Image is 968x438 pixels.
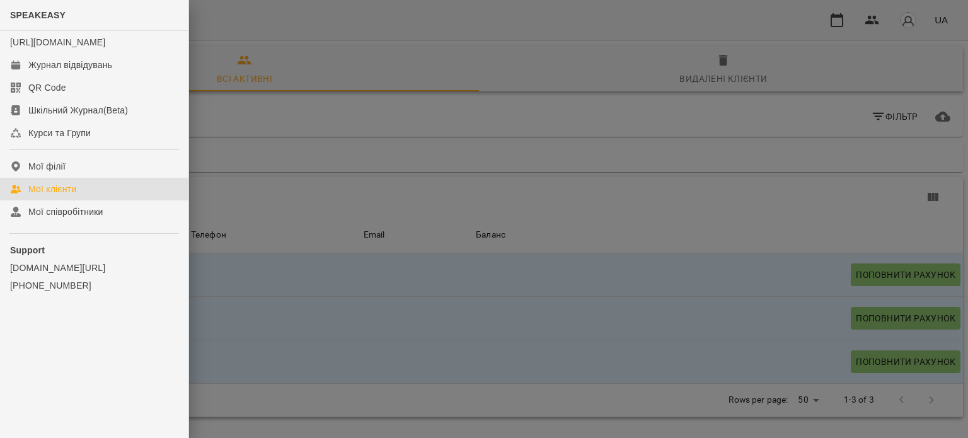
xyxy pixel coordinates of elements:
[28,205,103,218] div: Мої співробітники
[28,81,66,94] div: QR Code
[10,262,178,274] a: [DOMAIN_NAME][URL]
[28,160,66,173] div: Мої філії
[10,10,66,20] span: SPEAKEASY
[10,37,105,47] a: [URL][DOMAIN_NAME]
[10,244,178,256] p: Support
[28,183,76,195] div: Мої клієнти
[28,59,112,71] div: Журнал відвідувань
[28,127,91,139] div: Курси та Групи
[28,104,128,117] div: Шкільний Журнал(Beta)
[10,279,178,292] a: [PHONE_NUMBER]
